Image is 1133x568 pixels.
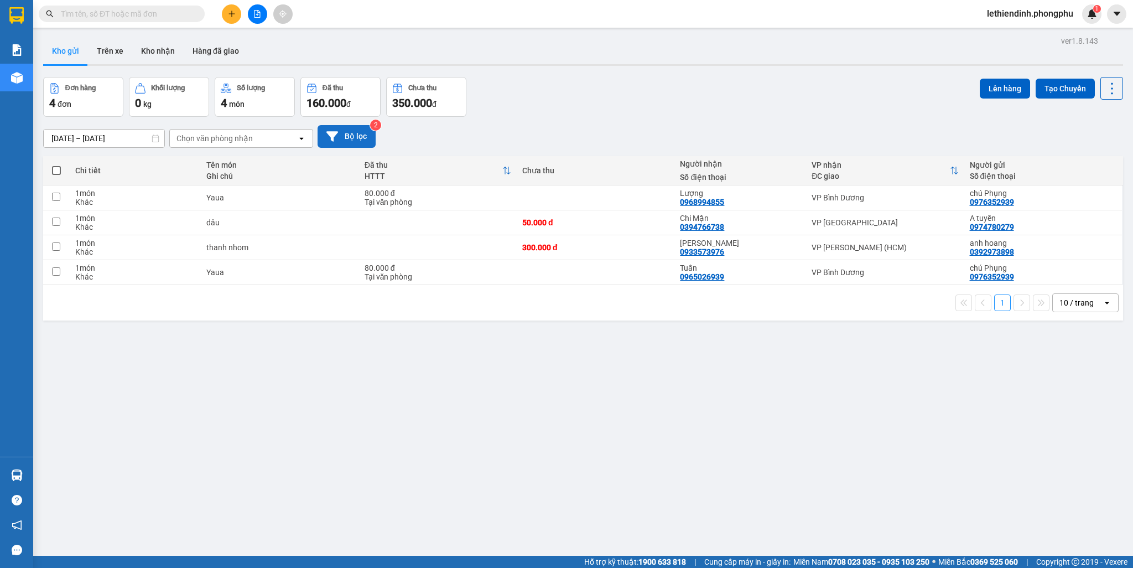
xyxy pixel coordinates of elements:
button: Lên hàng [980,79,1030,99]
div: ĐC giao [812,172,949,180]
button: Số lượng4món [215,77,295,117]
div: 10 / trang [1059,297,1094,308]
span: Miền Bắc [938,556,1018,568]
button: plus [222,4,241,24]
span: plus [228,10,236,18]
div: 1 món [75,239,196,247]
div: 1 món [75,214,196,223]
div: 0976352939 [970,272,1014,281]
span: ⚪️ [932,560,935,564]
span: copyright [1072,558,1079,566]
th: Toggle SortBy [359,156,517,185]
div: 80.000 đ [365,189,511,198]
button: file-add [248,4,267,24]
input: Select a date range. [44,130,164,147]
div: Khác [75,247,196,256]
div: Lượng [680,189,801,198]
svg: open [297,134,306,143]
div: Yaua [206,268,353,277]
div: Tên món [206,161,353,169]
sup: 2 [370,120,381,131]
strong: 0708 023 035 - 0935 103 250 [828,557,929,566]
div: thanh nhom [206,243,353,252]
span: đ [346,100,351,109]
div: A tuyền [970,214,1116,223]
strong: 1900 633 818 [638,557,686,566]
div: chú Phụng [970,264,1116,272]
div: 1 món [75,189,196,198]
span: 4 [49,96,55,110]
div: Khác [75,272,196,281]
img: logo-vxr [9,7,24,24]
span: | [694,556,696,568]
button: Đã thu160.000đ [300,77,381,117]
img: warehouse-icon [11,72,23,84]
button: Khối lượng0kg [129,77,209,117]
div: Tuấn [680,264,801,272]
div: chú Phụng [970,189,1116,198]
span: Miền Nam [793,556,929,568]
div: 0974780279 [970,223,1014,231]
input: Tìm tên, số ĐT hoặc mã đơn [61,8,191,20]
span: 1 [1095,5,1099,13]
div: Yaua [206,193,353,202]
div: Đã thu [365,161,502,169]
span: lethiendinh.phongphu [978,7,1082,20]
div: Đã thu [323,84,343,92]
div: 0976352939 [970,198,1014,206]
button: caret-down [1107,4,1126,24]
div: ver 1.8.143 [1061,35,1098,47]
div: Khối lượng [151,84,185,92]
div: VP nhận [812,161,949,169]
div: 80.000 đ [365,264,511,272]
span: notification [12,520,22,530]
div: 0392973898 [970,247,1014,256]
div: 0394766738 [680,223,724,231]
button: Đơn hàng4đơn [43,77,123,117]
span: 0 [135,96,141,110]
span: món [229,100,245,109]
div: Số điện thoại [970,172,1116,180]
div: Khác [75,198,196,206]
button: aim [273,4,293,24]
div: Người gửi [970,161,1116,169]
button: Bộ lọc [318,125,376,148]
span: kg [143,100,152,109]
div: 0965026939 [680,272,724,281]
div: Chưa thu [408,84,436,92]
img: warehouse-icon [11,469,23,481]
button: 1 [994,295,1011,311]
div: Ghi chú [206,172,353,180]
span: caret-down [1112,9,1122,19]
div: 300.000 đ [522,243,669,252]
div: Số lượng [237,84,265,92]
strong: 0369 525 060 [970,557,1018,566]
span: 160.000 [306,96,346,110]
span: | [1026,556,1028,568]
span: file-add [253,10,261,18]
span: đ [432,100,436,109]
button: Kho gửi [43,38,88,64]
div: Chưa thu [522,166,669,175]
button: Tạo Chuyến [1036,79,1095,99]
div: 1 món [75,264,196,272]
span: question-circle [12,495,22,505]
div: Chi Mận [680,214,801,223]
button: Trên xe [88,38,132,64]
button: Kho nhận [132,38,184,64]
div: 0968994855 [680,198,724,206]
th: Toggle SortBy [806,156,964,185]
span: 350.000 [392,96,432,110]
button: Hàng đã giao [184,38,248,64]
span: aim [279,10,287,18]
svg: open [1103,298,1111,307]
div: Số điện thoại [680,173,801,182]
span: message [12,545,22,555]
div: chi thao [680,239,801,247]
div: Khác [75,223,196,231]
div: anh hoang [970,239,1116,247]
div: VP Bình Dương [812,193,958,202]
div: Người nhận [680,159,801,168]
div: dâu [206,218,353,227]
div: 0933573976 [680,247,724,256]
